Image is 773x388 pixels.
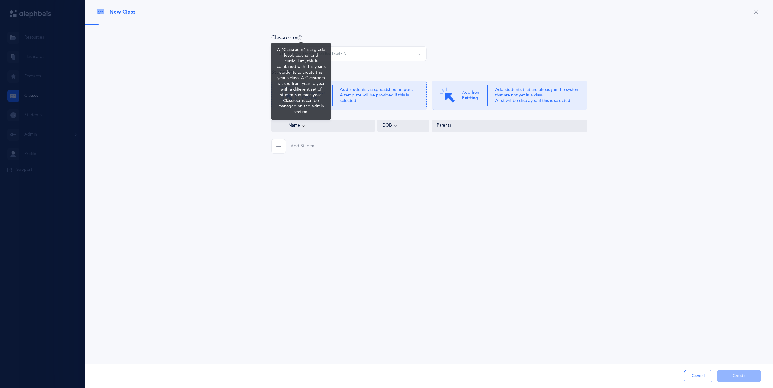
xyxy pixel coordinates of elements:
[684,370,712,382] button: Cancel
[271,139,316,154] button: Add Student
[437,123,582,129] div: Parents
[439,87,456,104] img: Click.svg
[340,87,419,104] p: Add students via spreadsheet import. A template will be provided if this is selected.
[109,8,135,16] span: New Class
[462,96,478,100] b: Existing
[291,143,316,149] span: Add Student
[462,90,481,101] p: Add from
[382,122,424,129] div: DOB
[271,46,427,61] button: 1a B Simone Klein, Kriah Red Level • A
[495,87,580,104] p: Add students that are already in the system that are not yet in a class. A list will be displayed...
[271,43,331,120] div: A "Classroom" is a grade level, teacher and curriculum, this is combined with this year's student...
[276,123,300,129] span: Name
[271,34,302,42] h4: Classroom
